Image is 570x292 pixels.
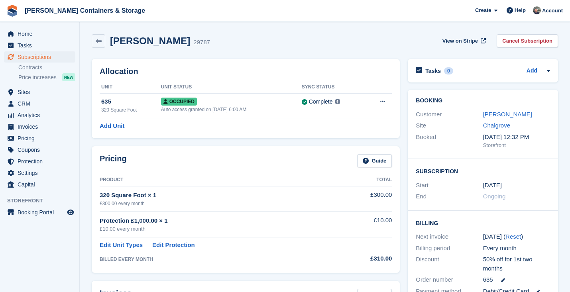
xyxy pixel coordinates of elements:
[100,216,338,225] div: Protection £1,000.00 × 1
[442,37,478,45] span: View on Stripe
[18,51,65,63] span: Subscriptions
[483,111,532,118] a: [PERSON_NAME]
[18,133,65,144] span: Pricing
[4,207,75,218] a: menu
[4,86,75,98] a: menu
[483,181,502,190] time: 2023-12-11 00:00:00 UTC
[416,181,483,190] div: Start
[18,64,75,71] a: Contracts
[18,74,57,81] span: Price increases
[416,219,550,227] h2: Billing
[483,122,510,129] a: Chalgrove
[100,81,161,94] th: Unit
[338,186,392,211] td: £300.00
[416,167,550,175] h2: Subscription
[515,6,526,14] span: Help
[100,256,338,263] div: BILLED EVERY MONTH
[4,51,75,63] a: menu
[193,38,210,47] div: 29787
[416,110,483,119] div: Customer
[416,98,550,104] h2: Booking
[483,232,550,241] div: [DATE] ( )
[7,197,79,205] span: Storefront
[483,193,506,200] span: Ongoing
[18,98,65,109] span: CRM
[4,179,75,190] a: menu
[110,35,190,46] h2: [PERSON_NAME]
[416,133,483,149] div: Booked
[100,154,127,167] h2: Pricing
[4,110,75,121] a: menu
[101,97,161,106] div: 635
[100,225,338,233] div: £10.00 every month
[4,121,75,132] a: menu
[444,67,453,74] div: 0
[100,174,338,186] th: Product
[416,121,483,130] div: Site
[18,167,65,178] span: Settings
[18,156,65,167] span: Protection
[152,241,195,250] a: Edit Protection
[542,7,563,15] span: Account
[100,191,338,200] div: 320 Square Foot × 1
[4,28,75,39] a: menu
[4,144,75,155] a: menu
[527,67,537,76] a: Add
[100,122,124,131] a: Add Unit
[18,179,65,190] span: Capital
[6,5,18,17] img: stora-icon-8386f47178a22dfd0bd8f6a31ec36ba5ce8667c1dd55bd0f319d3a0aa187defe.svg
[4,98,75,109] a: menu
[62,73,75,81] div: NEW
[425,67,441,74] h2: Tasks
[161,106,302,113] div: Auto access granted on [DATE] 6:00 AM
[66,208,75,217] a: Preview store
[416,275,483,284] div: Order number
[416,244,483,253] div: Billing period
[483,244,550,253] div: Every month
[22,4,148,17] a: [PERSON_NAME] Containers & Storage
[4,40,75,51] a: menu
[338,174,392,186] th: Total
[439,34,487,47] a: View on Stripe
[4,133,75,144] a: menu
[18,207,65,218] span: Booking Portal
[533,6,541,14] img: Adam Greenhalgh
[100,241,143,250] a: Edit Unit Types
[483,275,493,284] span: 635
[18,110,65,121] span: Analytics
[161,81,302,94] th: Unit Status
[101,106,161,114] div: 320 Square Foot
[4,167,75,178] a: menu
[483,255,550,273] div: 50% off for 1st two months
[497,34,558,47] a: Cancel Subscription
[4,156,75,167] a: menu
[18,73,75,82] a: Price increases NEW
[18,86,65,98] span: Sites
[161,98,197,106] span: Occupied
[18,144,65,155] span: Coupons
[483,141,550,149] div: Storefront
[505,233,521,240] a: Reset
[18,40,65,51] span: Tasks
[416,232,483,241] div: Next invoice
[338,254,392,263] div: £310.00
[475,6,491,14] span: Create
[18,121,65,132] span: Invoices
[483,133,550,142] div: [DATE] 12:32 PM
[309,98,333,106] div: Complete
[357,154,392,167] a: Guide
[18,28,65,39] span: Home
[100,200,338,207] div: £300.00 every month
[338,212,392,237] td: £10.00
[335,99,340,104] img: icon-info-grey-7440780725fd019a000dd9b08b2336e03edf1995a4989e88bcd33f0948082b44.svg
[302,81,365,94] th: Sync Status
[100,67,392,76] h2: Allocation
[416,255,483,273] div: Discount
[416,192,483,201] div: End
